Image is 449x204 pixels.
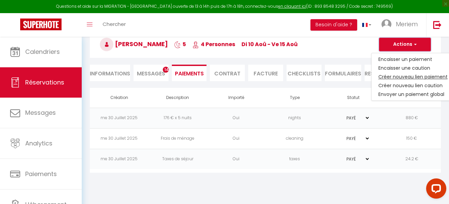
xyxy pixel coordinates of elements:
[325,65,361,81] li: FORMULAIRES
[20,19,62,30] img: Super Booking
[207,149,265,169] td: Oui
[90,65,130,81] li: Informations
[382,128,441,149] td: 150 €
[90,149,148,169] td: me 30 Juillet 2025
[287,65,322,81] li: CHECKLISTS
[137,70,165,77] span: Messages
[25,78,64,87] span: Réservations
[90,88,148,108] th: Création
[376,13,426,37] a: ... Meriem
[25,170,57,178] span: Paiements
[148,108,207,128] td: 176 € x 5 nuits
[100,40,168,48] span: [PERSON_NAME]
[382,149,441,169] td: 24.2 €
[172,65,207,81] li: Paiements
[241,40,298,48] span: di 10 Aoû - ve 15 Aoû
[421,176,449,204] iframe: LiveChat chat widget
[25,108,56,117] span: Messages
[207,88,265,108] th: Importé
[310,19,357,31] button: Besoin d'aide ?
[148,149,207,169] td: Taxes de séjour
[98,13,131,37] a: Chercher
[265,128,324,149] td: cleaning
[396,20,418,28] span: Meriem
[324,88,382,108] th: Statut
[148,128,207,149] td: Frais de ménage
[207,108,265,128] td: Oui
[163,67,169,73] span: 14
[103,21,126,28] span: Chercher
[379,38,431,51] button: Actions
[207,128,265,149] td: Oui
[433,21,442,29] img: logout
[381,19,391,29] img: ...
[265,149,324,169] td: taxes
[148,88,207,108] th: Description
[174,40,186,48] span: 5
[25,139,52,147] span: Analytics
[90,128,148,149] td: me 30 Juillet 2025
[265,108,324,128] td: nights
[278,3,306,9] a: en cliquant ici
[192,40,235,48] span: 4 Personnes
[90,108,148,128] td: me 30 Juillet 2025
[25,47,60,56] span: Calendriers
[248,65,283,81] li: Facture
[365,65,400,81] li: Ressources
[265,88,324,108] th: Type
[382,108,441,128] td: 880 €
[210,65,245,81] li: Contrat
